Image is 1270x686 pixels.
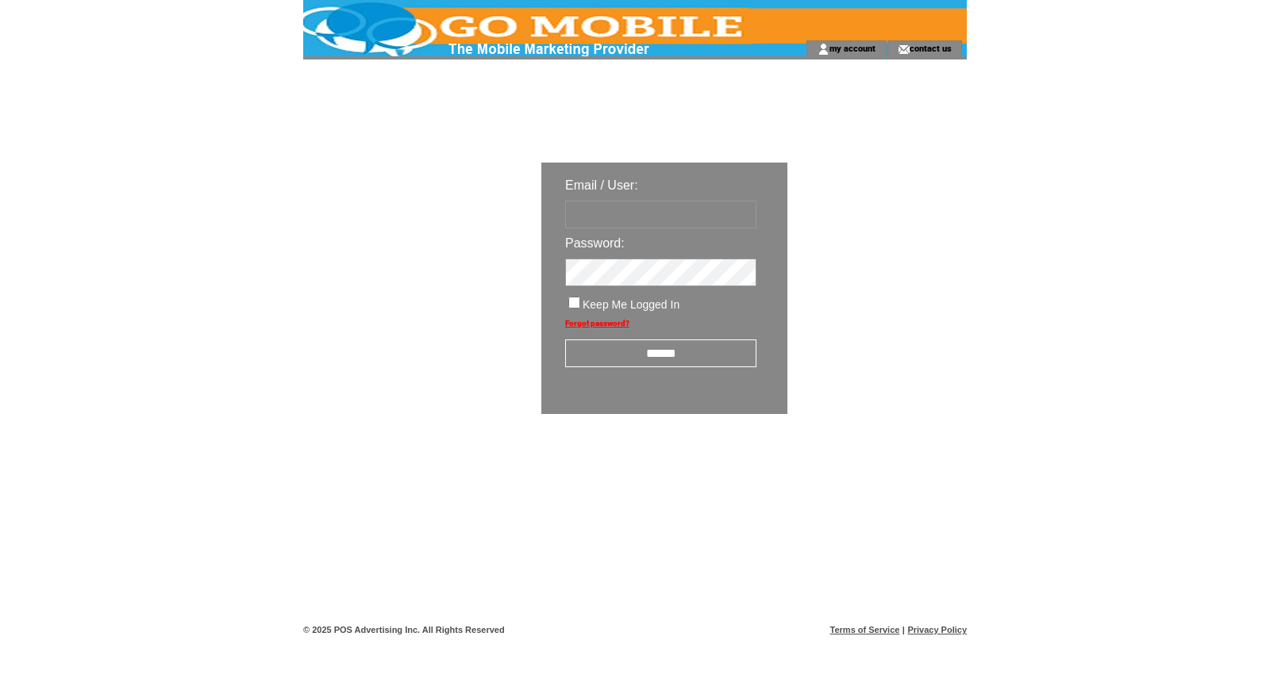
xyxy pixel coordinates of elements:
span: | [902,625,905,634]
a: Forgot password? [565,319,629,328]
img: contact_us_icon.gif [898,43,910,56]
img: account_icon.gif [818,43,829,56]
span: Keep Me Logged In [583,298,679,311]
span: © 2025 POS Advertising Inc. All Rights Reserved [303,625,505,634]
img: transparent.png [833,454,913,473]
span: Email / User: [565,178,638,192]
span: Password: [565,236,625,250]
a: Privacy Policy [907,625,967,634]
a: Terms of Service [830,625,900,634]
a: my account [829,43,876,53]
a: contact us [910,43,952,53]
